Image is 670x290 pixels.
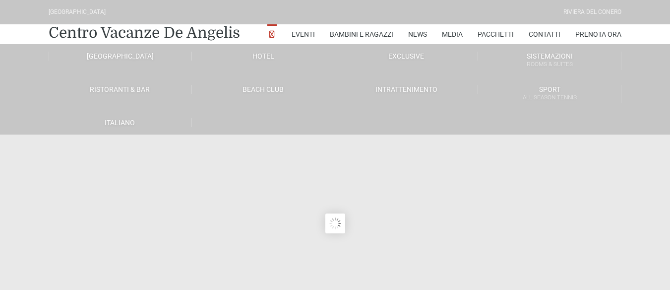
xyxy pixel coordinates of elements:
[192,52,335,61] a: Hotel
[478,85,621,103] a: SportAll Season Tennis
[292,24,315,44] a: Eventi
[335,52,479,61] a: Exclusive
[49,118,192,127] a: Italiano
[408,24,427,44] a: News
[49,23,240,43] a: Centro Vacanze De Angelis
[478,60,621,69] small: Rooms & Suites
[49,85,192,94] a: Ristoranti & Bar
[330,24,393,44] a: Bambini e Ragazzi
[105,119,135,127] span: Italiano
[563,7,621,17] div: Riviera Del Conero
[335,85,479,94] a: Intrattenimento
[478,93,621,102] small: All Season Tennis
[529,24,560,44] a: Contatti
[575,24,621,44] a: Prenota Ora
[478,52,621,70] a: SistemazioniRooms & Suites
[49,52,192,61] a: [GEOGRAPHIC_DATA]
[192,85,335,94] a: Beach Club
[49,7,106,17] div: [GEOGRAPHIC_DATA]
[442,24,463,44] a: Media
[478,24,514,44] a: Pacchetti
